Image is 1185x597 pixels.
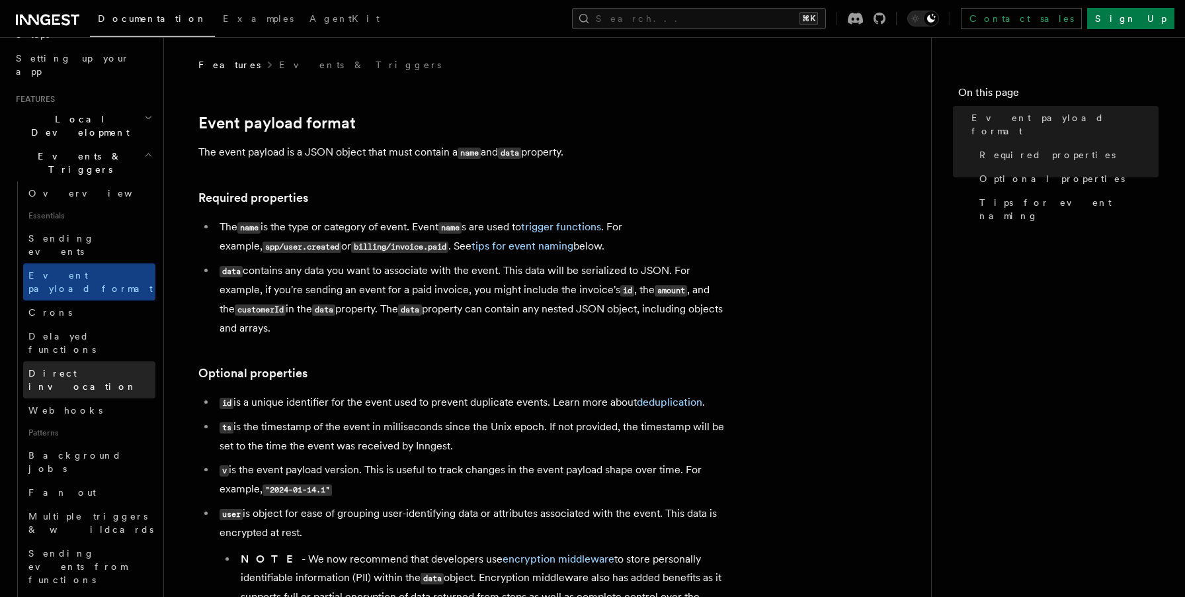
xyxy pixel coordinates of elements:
a: AgentKit [302,4,388,36]
span: Delayed functions [28,331,96,355]
code: data [220,266,243,277]
button: Local Development [11,107,155,144]
span: Setting up your app [16,53,130,77]
span: Background jobs [28,450,122,474]
button: Events & Triggers [11,144,155,181]
li: The is the type or category of event. Event s are used to . For example, or . See below. [216,218,727,256]
span: Crons [28,307,72,318]
a: Overview [23,181,155,205]
a: Tips for event naming [974,191,1159,228]
a: Sending events [23,226,155,263]
button: Search...⌘K [572,8,826,29]
a: Delayed functions [23,324,155,361]
a: trigger functions [521,220,601,233]
code: ts [220,422,233,434]
li: contains any data you want to associate with the event. This data will be serialized to JSON. For... [216,261,727,338]
span: Direct invocation [28,368,137,392]
a: Sign Up [1087,8,1174,29]
code: id [220,398,233,409]
li: is a unique identifier for the event used to prevent duplicate events. Learn more about . [216,393,727,412]
span: Documentation [98,13,207,24]
span: Optional properties [979,172,1125,185]
code: billing/invoice.paid [351,242,448,253]
li: is the event payload version. This is useful to track changes in the event payload shape over tim... [216,461,727,499]
a: Optional properties [198,364,307,383]
a: Event payload format [966,106,1159,143]
li: is the timestamp of the event in milliseconds since the Unix epoch. If not provided, the timestam... [216,418,727,455]
span: Sending events from functions [28,548,127,585]
button: Toggle dark mode [907,11,939,26]
a: Crons [23,300,155,324]
span: Examples [223,13,294,24]
span: Features [11,94,55,105]
code: "2024-01-14.1" [263,484,332,496]
span: Required properties [979,148,1116,161]
code: data [312,304,335,316]
a: Optional properties [974,167,1159,191]
strong: NOTE [241,553,302,565]
span: Local Development [11,113,144,139]
h4: On this page [958,85,1159,106]
a: Multiple triggers & wildcards [23,504,155,541]
a: tips for event naming [471,240,573,252]
a: Required properties [974,143,1159,167]
a: Events & Triggers [279,58,441,71]
code: v [220,465,229,477]
a: Examples [215,4,302,36]
a: Fan out [23,481,155,504]
span: Sending events [28,233,95,257]
span: Overview [28,188,165,199]
a: Event payload format [198,114,356,132]
a: Webhooks [23,398,155,422]
span: Multiple triggers & wildcards [28,511,153,535]
code: id [620,285,634,297]
a: deduplication [637,396,702,408]
a: Required properties [198,189,308,207]
a: Setting up your app [11,46,155,83]
span: Event payload format [28,270,153,294]
a: Direct invocation [23,361,155,398]
code: data [421,573,444,584]
code: data [398,304,421,316]
span: Essentials [23,205,155,226]
a: Contact sales [961,8,1082,29]
code: customerId [235,304,286,316]
kbd: ⌘K [799,12,818,25]
span: Webhooks [28,405,102,416]
a: Background jobs [23,443,155,481]
a: Documentation [90,4,215,37]
code: amount [655,285,687,297]
code: name [237,222,261,234]
code: data [498,148,521,159]
code: user [220,509,243,520]
span: AgentKit [309,13,380,24]
a: Sending events from functions [23,541,155,592]
span: Fan out [28,487,96,498]
code: name [438,222,462,234]
p: The event payload is a JSON object that must contain a and property. [198,143,727,162]
a: Event payload format [23,263,155,300]
span: Tips for event naming [979,196,1159,222]
code: app/user.created [263,242,341,253]
span: Patterns [23,422,155,443]
span: Event payload format [971,111,1159,138]
span: Events & Triggers [11,150,144,176]
code: name [458,148,481,159]
a: encryption middleware [503,553,614,565]
span: Features [198,58,261,71]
